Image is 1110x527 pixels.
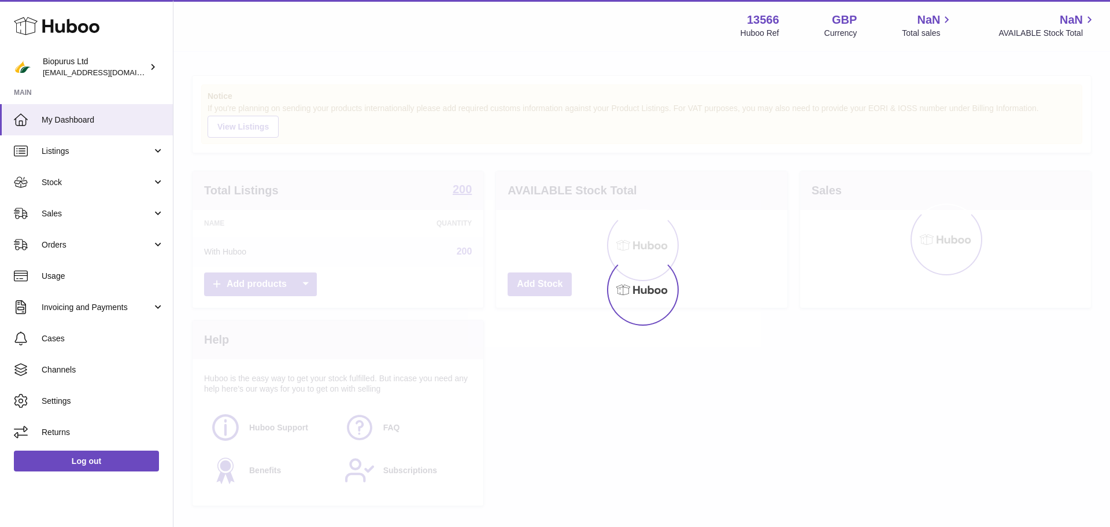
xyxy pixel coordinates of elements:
[998,28,1096,39] span: AVAILABLE Stock Total
[824,28,857,39] div: Currency
[42,239,152,250] span: Orders
[42,208,152,219] span: Sales
[42,427,164,438] span: Returns
[42,115,164,126] span: My Dashboard
[741,28,779,39] div: Huboo Ref
[1060,12,1083,28] span: NaN
[902,12,953,39] a: NaN Total sales
[747,12,779,28] strong: 13566
[43,68,170,77] span: [EMAIL_ADDRESS][DOMAIN_NAME]
[42,302,152,313] span: Invoicing and Payments
[42,177,152,188] span: Stock
[14,451,159,471] a: Log out
[998,12,1096,39] a: NaN AVAILABLE Stock Total
[832,12,857,28] strong: GBP
[42,333,164,344] span: Cases
[917,12,940,28] span: NaN
[42,146,152,157] span: Listings
[14,58,31,76] img: internalAdmin-13566@internal.huboo.com
[43,56,147,78] div: Biopurus Ltd
[42,271,164,282] span: Usage
[42,364,164,375] span: Channels
[902,28,953,39] span: Total sales
[42,396,164,407] span: Settings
